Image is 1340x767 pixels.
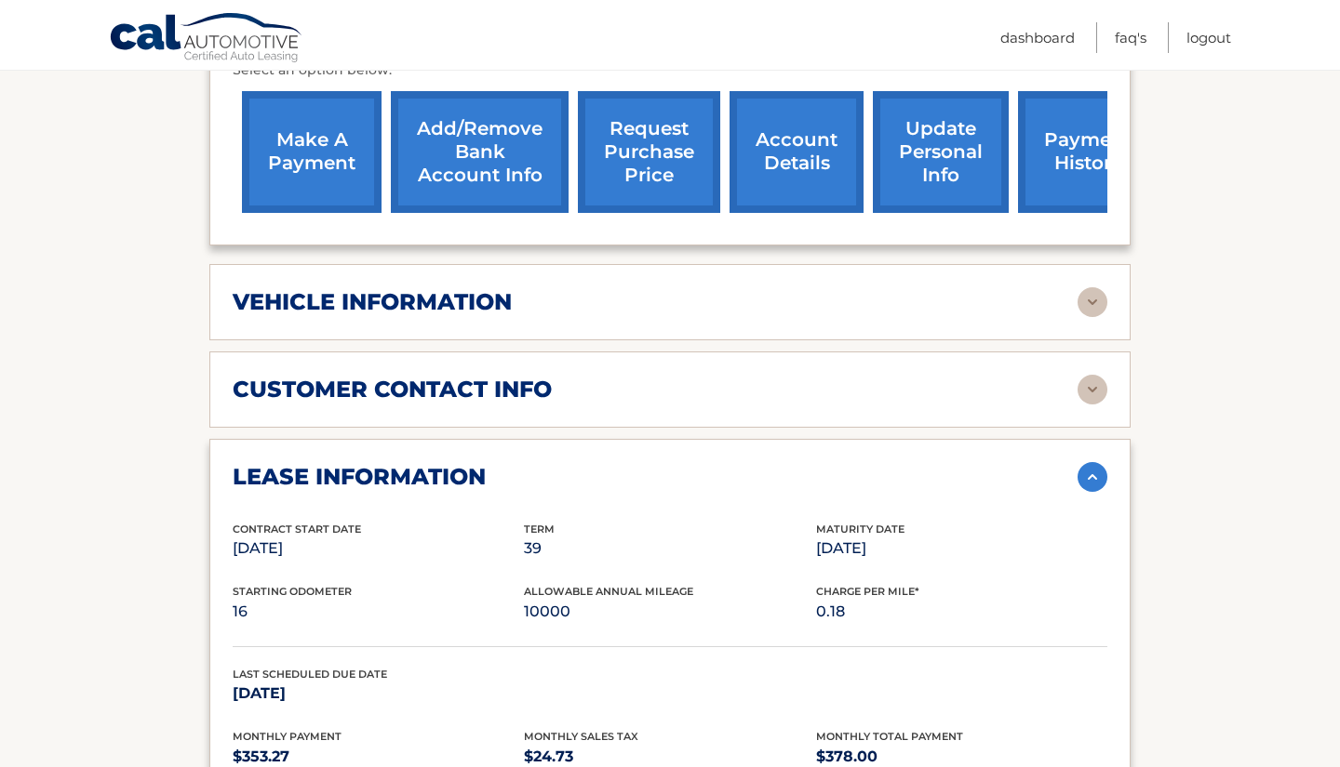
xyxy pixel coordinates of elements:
[233,288,512,316] h2: vehicle information
[1078,287,1107,317] img: accordion-rest.svg
[816,585,919,598] span: Charge Per Mile*
[242,91,382,213] a: make a payment
[391,91,569,213] a: Add/Remove bank account info
[233,668,387,681] span: Last Scheduled Due Date
[524,536,815,562] p: 39
[233,730,342,743] span: Monthly Payment
[1018,91,1158,213] a: payment history
[578,91,720,213] a: request purchase price
[524,522,555,536] span: Term
[233,376,552,403] h2: customer contact info
[816,522,904,536] span: Maturity Date
[233,536,524,562] p: [DATE]
[816,730,963,743] span: Monthly Total Payment
[1115,22,1146,53] a: FAQ's
[233,681,524,707] p: [DATE]
[1186,22,1231,53] a: Logout
[1000,22,1075,53] a: Dashboard
[524,585,693,598] span: Allowable Annual Mileage
[109,12,304,66] a: Cal Automotive
[233,463,486,491] h2: lease information
[233,522,361,536] span: Contract Start Date
[816,599,1107,625] p: 0.18
[873,91,1009,213] a: update personal info
[524,730,638,743] span: Monthly Sales Tax
[816,536,1107,562] p: [DATE]
[524,599,815,625] p: 10000
[1078,462,1107,492] img: accordion-active.svg
[730,91,864,213] a: account details
[1078,375,1107,404] img: accordion-rest.svg
[233,599,524,625] p: 16
[233,585,352,598] span: Starting Odometer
